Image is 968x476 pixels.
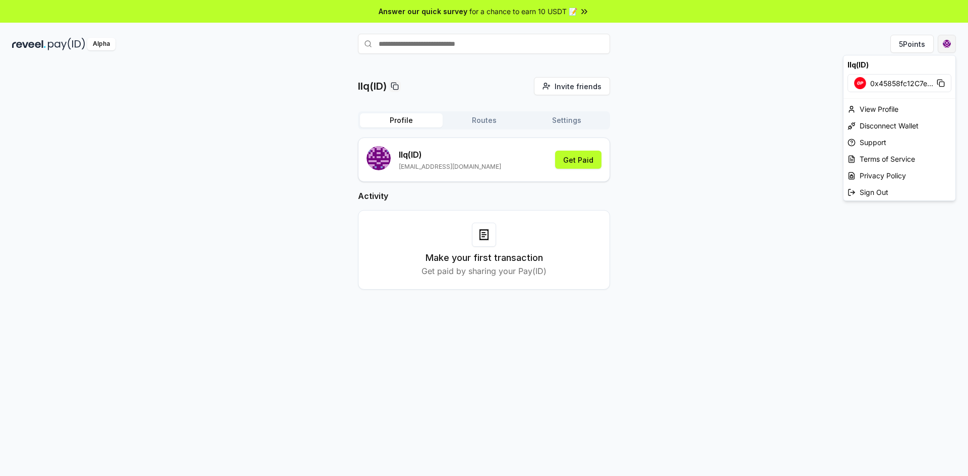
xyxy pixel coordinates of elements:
img: OP Mainnet [854,77,866,89]
div: Sign Out [843,184,955,200]
a: Terms of Service [843,151,955,167]
div: llq(ID) [843,55,955,74]
a: Support [843,134,955,151]
div: View Profile [843,101,955,117]
a: Privacy Policy [843,167,955,184]
div: Disconnect Wallet [843,117,955,134]
span: 0x45858fc12C7e ... [870,78,933,89]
